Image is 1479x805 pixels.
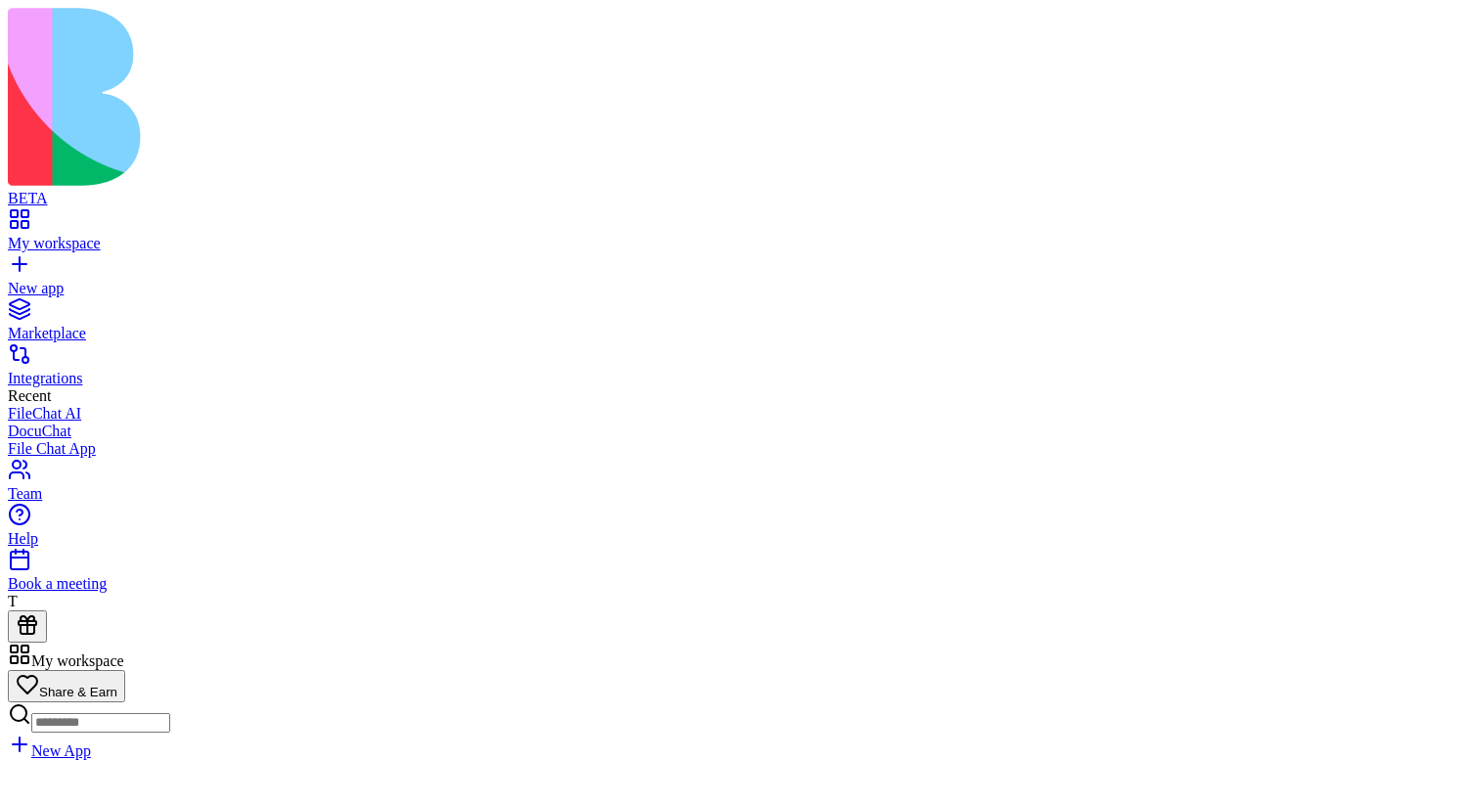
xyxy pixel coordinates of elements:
div: Book a meeting [8,575,1471,593]
a: Marketplace [8,307,1471,342]
a: Integrations [8,352,1471,387]
span: Recent [8,387,51,404]
a: DocuChat [8,423,1471,440]
div: Integrations [8,370,1471,387]
span: Share & Earn [39,685,117,699]
div: Team [8,485,1471,503]
div: Marketplace [8,325,1471,342]
a: BETA [8,172,1471,207]
a: FileChat AI [8,405,1471,423]
div: BETA [8,190,1471,207]
div: My workspace [8,235,1471,252]
a: File Chat App [8,440,1471,458]
div: Help [8,530,1471,548]
span: My workspace [31,652,124,669]
a: New app [8,262,1471,297]
button: Share & Earn [8,670,125,702]
a: My workspace [8,217,1471,252]
a: Book a meeting [8,558,1471,593]
img: logo [8,8,794,186]
span: T [8,593,18,609]
div: New app [8,280,1471,297]
a: Help [8,513,1471,548]
a: New App [8,742,91,759]
a: Team [8,468,1471,503]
